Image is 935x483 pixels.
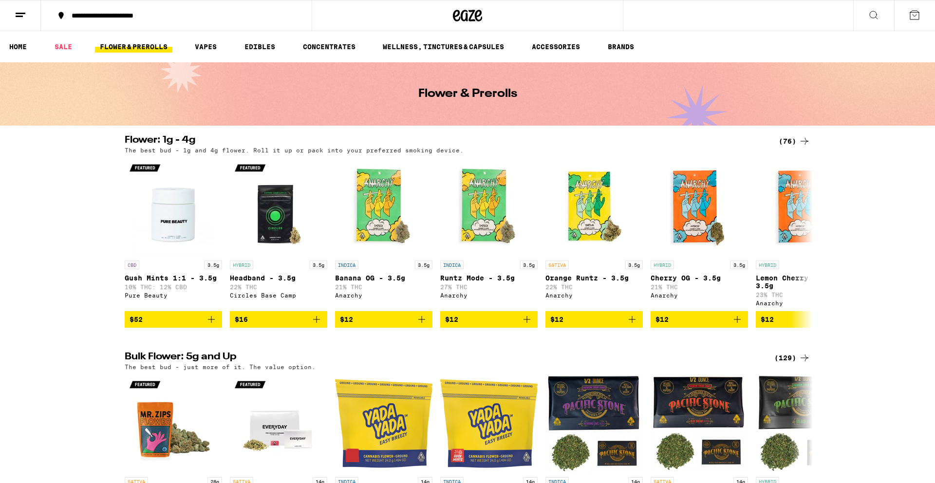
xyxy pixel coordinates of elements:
[651,274,748,282] p: Cherry OG - 3.5g
[125,158,222,256] img: Pure Beauty - Gush Mints 1:1 - 3.5g
[756,292,853,298] p: 23% THC
[125,352,763,364] h2: Bulk Flower: 5g and Up
[125,147,464,153] p: The best bud - 1g and 4g flower. Roll it up or pack into your preferred smoking device.
[440,292,538,298] div: Anarchy
[651,311,748,328] button: Add to bag
[125,135,763,147] h2: Flower: 1g - 4g
[235,316,248,323] span: $16
[378,41,509,53] a: WELLNESS, TINCTURES & CAPSULES
[625,260,643,269] p: 3.5g
[335,284,432,290] p: 21% THC
[205,260,222,269] p: 3.5g
[440,260,464,269] p: INDICA
[440,158,538,311] a: Open page for Runtz Mode - 3.5g from Anarchy
[730,260,748,269] p: 3.5g
[340,316,353,323] span: $12
[230,158,327,311] a: Open page for Headband - 3.5g from Circles Base Camp
[545,284,643,290] p: 22% THC
[545,274,643,282] p: Orange Runtz - 3.5g
[125,375,222,472] img: Mr. Zips - Sunshine Punch - 28g
[756,311,853,328] button: Add to bag
[125,260,139,269] p: CBD
[440,284,538,290] p: 27% THC
[230,292,327,298] div: Circles Base Camp
[310,260,327,269] p: 3.5g
[230,375,327,472] img: Everyday - Apple Jack Pre-Ground - 14g
[125,364,316,370] p: The best bud - just more of it. The value option.
[756,274,853,290] p: Lemon Cherry Gelato - 3.5g
[335,158,432,256] img: Anarchy - Banana OG - 3.5g
[95,41,172,53] a: FLOWER & PREROLLS
[651,284,748,290] p: 21% THC
[125,292,222,298] div: Pure Beauty
[230,260,253,269] p: HYBRID
[651,375,748,472] img: Pacific Stone - Blue Dream Pre-Ground - 14g
[335,260,358,269] p: INDICA
[603,41,639,53] a: BRANDS
[756,260,779,269] p: HYBRID
[190,41,222,53] a: VAPES
[440,311,538,328] button: Add to bag
[335,292,432,298] div: Anarchy
[230,284,327,290] p: 22% THC
[125,158,222,311] a: Open page for Gush Mints 1:1 - 3.5g from Pure Beauty
[545,292,643,298] div: Anarchy
[756,375,853,472] img: Pacific Stone - 805 Glue Pre-Ground - 14g
[50,41,77,53] a: SALE
[651,292,748,298] div: Anarchy
[130,316,143,323] span: $52
[545,158,643,311] a: Open page for Orange Runtz - 3.5g from Anarchy
[125,284,222,290] p: 10% THC: 12% CBD
[756,158,853,311] a: Open page for Lemon Cherry Gelato - 3.5g from Anarchy
[230,158,327,256] img: Circles Base Camp - Headband - 3.5g
[779,135,810,147] a: (76)
[651,260,674,269] p: HYBRID
[545,260,569,269] p: SATIVA
[655,316,669,323] span: $12
[298,41,360,53] a: CONCENTRATES
[125,274,222,282] p: Gush Mints 1:1 - 3.5g
[545,311,643,328] button: Add to bag
[230,311,327,328] button: Add to bag
[756,158,853,256] img: Anarchy - Lemon Cherry Gelato - 3.5g
[418,88,517,100] h1: Flower & Prerolls
[335,311,432,328] button: Add to bag
[440,274,538,282] p: Runtz Mode - 3.5g
[335,158,432,311] a: Open page for Banana OG - 3.5g from Anarchy
[756,300,853,306] div: Anarchy
[335,375,432,472] img: Yada Yada - Glitter Bomb Pre-Ground - 14g
[545,158,643,256] img: Anarchy - Orange Runtz - 3.5g
[440,158,538,256] img: Anarchy - Runtz Mode - 3.5g
[761,316,774,323] span: $12
[4,41,32,53] a: HOME
[527,41,585,53] a: ACCESSORIES
[240,41,280,53] a: EDIBLES
[651,158,748,256] img: Anarchy - Cherry OG - 3.5g
[545,375,643,472] img: Pacific Stone - Wedding Cake Pre-Ground - 14g
[125,311,222,328] button: Add to bag
[774,352,810,364] a: (129)
[520,260,538,269] p: 3.5g
[230,274,327,282] p: Headband - 3.5g
[440,375,538,472] img: Yada Yada - Gush Mints Pre-Ground - 14g
[415,260,432,269] p: 3.5g
[550,316,563,323] span: $12
[335,274,432,282] p: Banana OG - 3.5g
[445,316,458,323] span: $12
[651,158,748,311] a: Open page for Cherry OG - 3.5g from Anarchy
